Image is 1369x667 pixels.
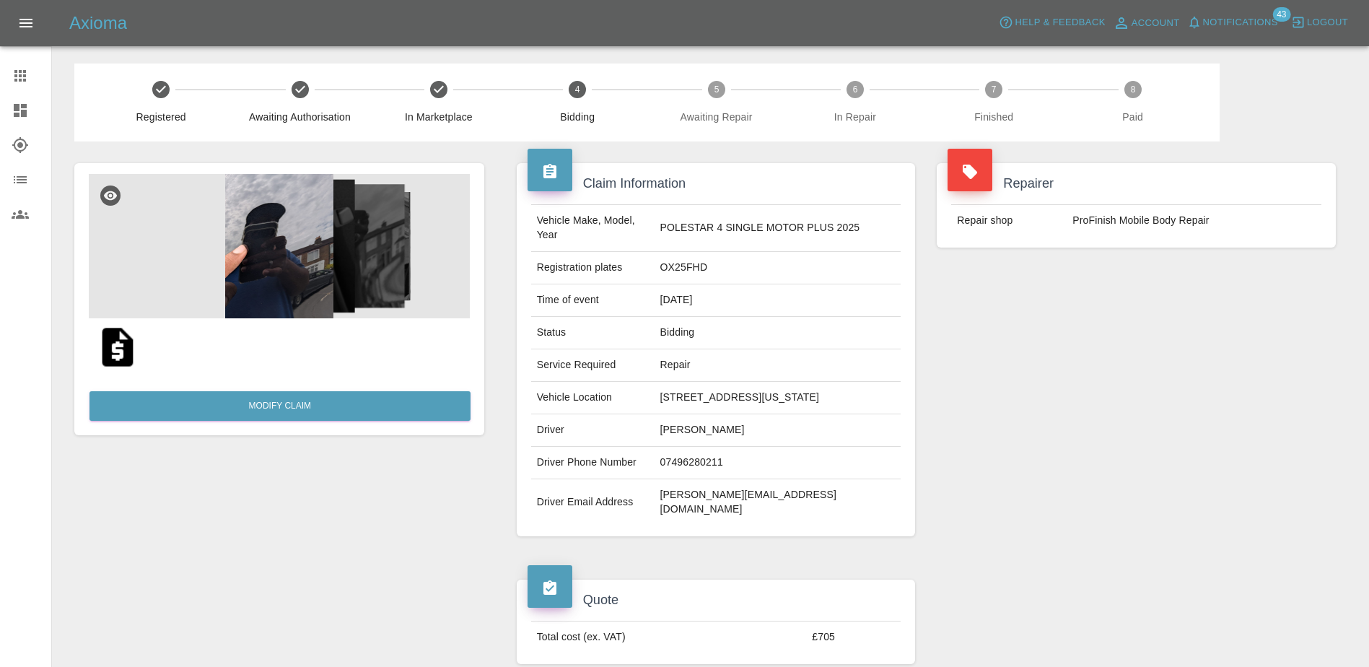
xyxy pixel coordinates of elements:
h4: Claim Information [528,174,905,193]
button: Open drawer [9,6,43,40]
text: 7 [992,84,997,95]
h4: Repairer [948,174,1325,193]
td: Registration plates [531,252,655,284]
td: Driver Email Address [531,479,655,526]
span: Registered [97,110,224,124]
td: Service Required [531,349,655,382]
td: 07496280211 [655,447,901,479]
button: Help & Feedback [995,12,1108,34]
td: OX25FHD [655,252,901,284]
img: ea550791-f270-41b0-9986-672ae60cbf63 [89,174,470,318]
td: Time of event [531,284,655,317]
span: Account [1132,15,1180,32]
span: Help & Feedback [1015,14,1105,31]
span: Bidding [514,110,641,124]
h4: Quote [528,590,905,610]
td: Driver Phone Number [531,447,655,479]
span: Awaiting Repair [652,110,779,124]
span: Awaiting Authorisation [236,110,363,124]
td: Total cost (ex. VAT) [531,622,807,653]
td: Status [531,317,655,349]
span: 43 [1272,7,1290,22]
td: Vehicle Location [531,382,655,414]
span: In Repair [792,110,919,124]
span: In Marketplace [375,110,502,124]
img: original/65991251-47cf-410a-9f8c-1a332e6a7c31 [95,324,141,370]
td: [STREET_ADDRESS][US_STATE] [655,382,901,414]
td: ProFinish Mobile Body Repair [1067,205,1321,237]
span: Paid [1069,110,1196,124]
h5: Axioma [69,12,127,35]
span: Finished [930,110,1057,124]
span: Logout [1307,14,1348,31]
td: Bidding [655,317,901,349]
td: Repair [655,349,901,382]
a: Modify Claim [89,391,471,421]
td: Vehicle Make, Model, Year [531,205,655,252]
button: Notifications [1184,12,1282,34]
text: 6 [853,84,858,95]
td: [PERSON_NAME][EMAIL_ADDRESS][DOMAIN_NAME] [655,479,901,526]
text: 4 [575,84,580,95]
a: Account [1109,12,1184,35]
text: 8 [1130,84,1135,95]
span: Notifications [1203,14,1278,31]
td: Repair shop [951,205,1067,237]
td: POLESTAR 4 SINGLE MOTOR PLUS 2025 [655,205,901,252]
text: 5 [714,84,719,95]
td: £705 [806,622,901,653]
td: [PERSON_NAME] [655,414,901,447]
button: Logout [1287,12,1352,34]
td: Driver [531,414,655,447]
td: [DATE] [655,284,901,317]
